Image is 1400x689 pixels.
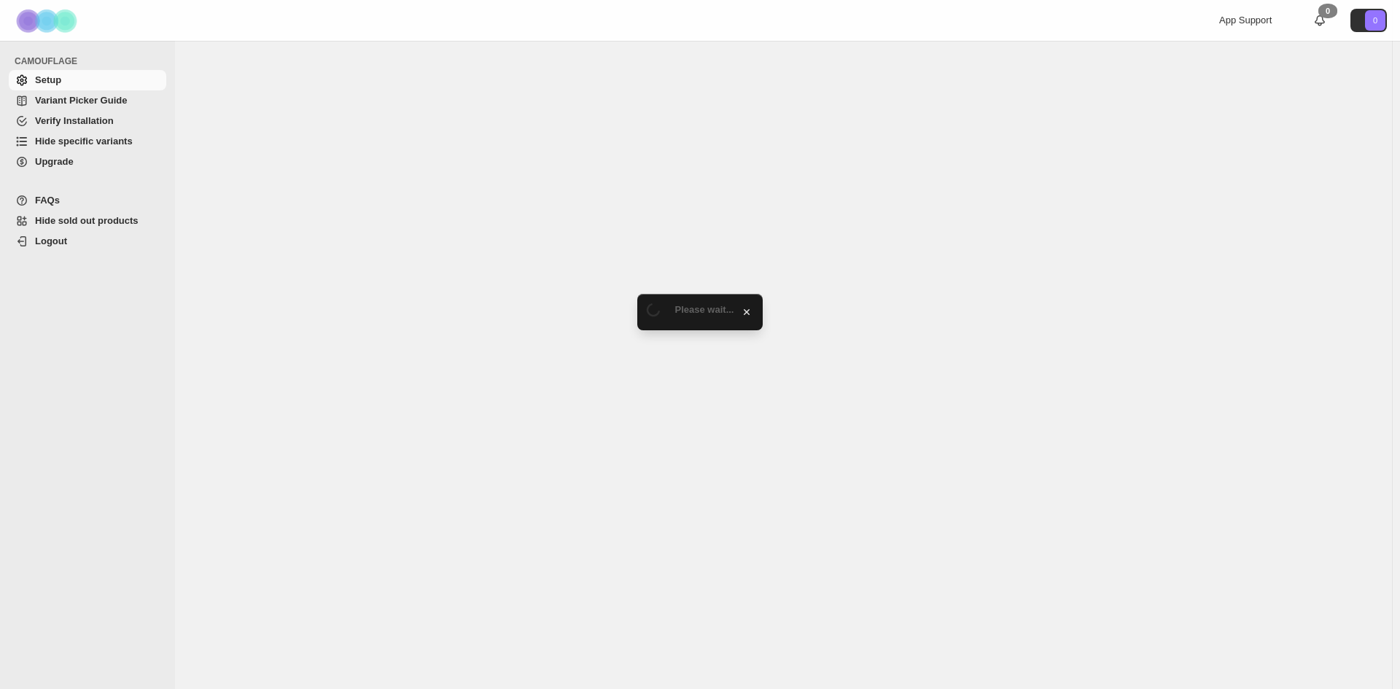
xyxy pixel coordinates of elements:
text: 0 [1373,16,1377,25]
a: Hide sold out products [9,211,166,231]
span: Variant Picker Guide [35,95,127,106]
span: Verify Installation [35,115,114,126]
span: CAMOUFLAGE [15,55,168,67]
a: Upgrade [9,152,166,172]
a: FAQs [9,190,166,211]
span: FAQs [35,195,60,206]
span: Setup [35,74,61,85]
span: Please wait... [675,304,734,315]
a: Setup [9,70,166,90]
a: Verify Installation [9,111,166,131]
a: Logout [9,231,166,252]
span: Logout [35,235,67,246]
img: Camouflage [12,1,85,41]
span: App Support [1219,15,1272,26]
span: Hide sold out products [35,215,139,226]
span: Hide specific variants [35,136,133,147]
a: 0 [1312,13,1327,28]
a: Hide specific variants [9,131,166,152]
a: Variant Picker Guide [9,90,166,111]
span: Upgrade [35,156,74,167]
span: Avatar with initials 0 [1365,10,1385,31]
div: 0 [1318,4,1337,18]
button: Avatar with initials 0 [1350,9,1387,32]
